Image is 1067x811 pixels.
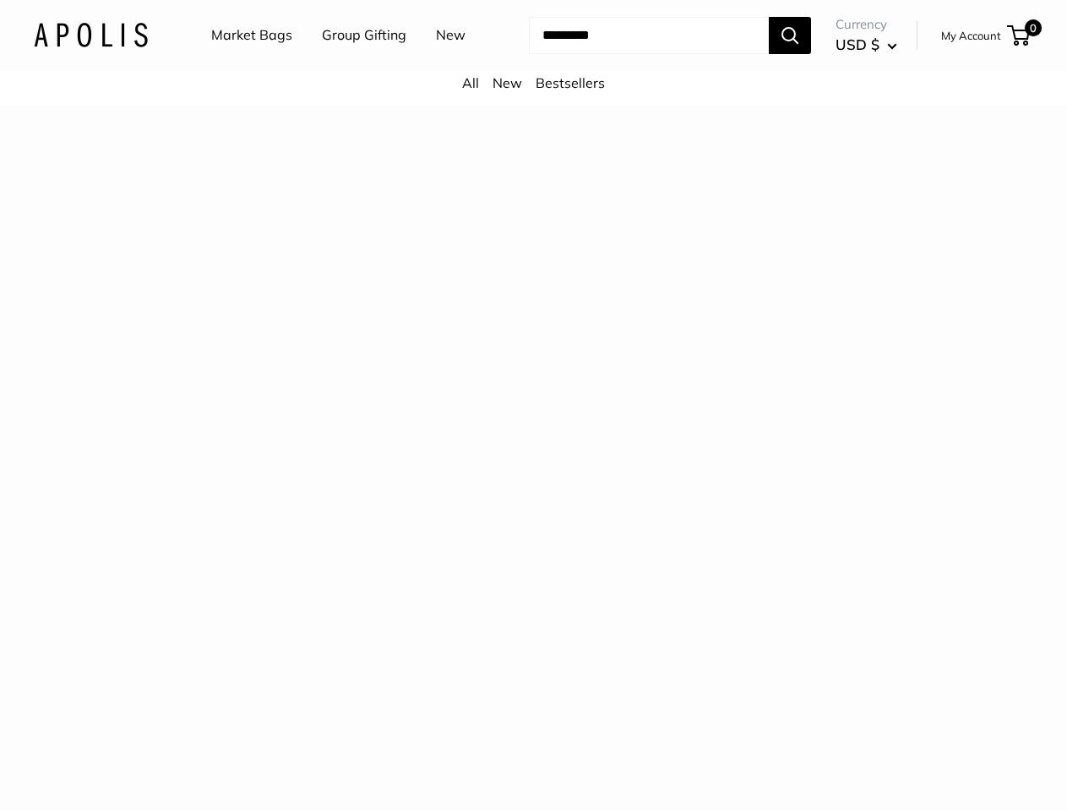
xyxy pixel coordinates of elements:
a: Group Gifting [322,23,406,48]
input: Search... [529,17,769,54]
span: USD $ [836,35,879,53]
a: My Account [941,25,1001,46]
span: 0 [1025,19,1042,36]
a: All [462,74,479,91]
a: Bestsellers [536,74,605,91]
a: New [436,23,465,48]
button: Search [769,17,811,54]
img: Apolis [34,23,148,47]
span: Currency [836,13,897,36]
a: New [493,74,522,91]
a: Market Bags [211,23,292,48]
a: 0 [1009,25,1030,46]
button: USD $ [836,31,897,58]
